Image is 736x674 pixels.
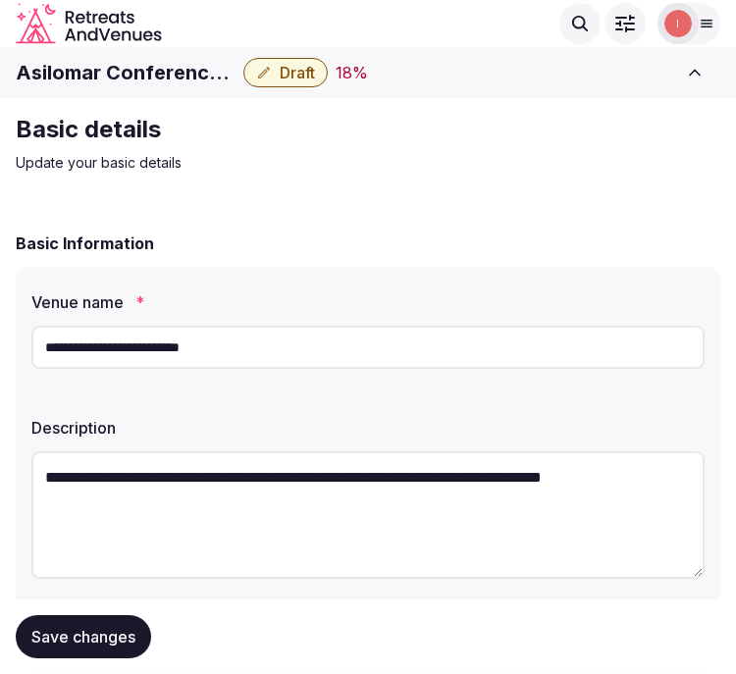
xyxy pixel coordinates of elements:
[16,153,675,173] p: Update your basic details
[16,3,162,44] a: Visit the homepage
[16,3,162,44] svg: Retreats and Venues company logo
[243,58,328,87] button: Draft
[16,232,154,255] h2: Basic Information
[280,63,315,82] span: Draft
[664,10,692,37] img: Irene Gonzales
[16,615,151,658] button: Save changes
[31,627,135,647] span: Save changes
[336,61,368,84] div: 18 %
[31,420,705,436] label: Description
[31,294,705,310] label: Venue name
[16,59,236,86] h1: Asilomar Conference Grounds
[16,114,675,145] h2: Basic details
[336,61,368,84] button: 18%
[669,51,720,94] button: Toggle sidebar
